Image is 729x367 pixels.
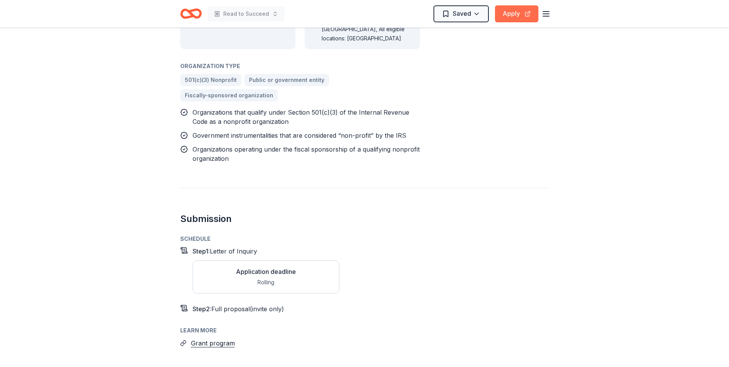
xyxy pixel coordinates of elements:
a: Fiscally-sponsored organization [180,89,278,102]
span: Organizations operating under the fiscal sponsorship of a qualifying nonprofit organization [193,145,420,162]
span: Letter of Inquiry [210,247,257,255]
span: Government instrumentalities that are considered “non-profit” by the IRS [193,132,406,139]
div: Learn more [180,326,549,335]
button: Saved [433,5,489,22]
button: Read to Succeed [208,6,284,22]
a: Public or government entity [244,74,329,86]
div: Application deadline [236,267,296,276]
button: Apply [495,5,538,22]
div: Organization Type [180,62,420,71]
span: Fiscally-sponsored organization [185,91,273,100]
div: Rolling [236,278,296,287]
div: Schedule [180,234,549,244]
span: 501(c)(3) Nonprofit [185,75,237,85]
a: 501(c)(3) Nonprofit [180,74,241,86]
span: Step 2 : [193,305,211,313]
h2: Submission [180,213,549,225]
span: Full proposal (invite only) [211,305,284,313]
span: Read to Succeed [223,9,269,18]
span: Saved [453,8,471,18]
span: Step 1 : [193,247,210,255]
span: Organizations that qualify under Section 501(c)(3) of the Internal Revenue Code as a nonprofit or... [193,108,409,125]
button: Grant program [191,338,235,348]
div: Preferred locations: [GEOGRAPHIC_DATA], All eligible locations: [GEOGRAPHIC_DATA] [322,15,414,43]
span: Public or government entity [249,75,324,85]
div: [GEOGRAPHIC_DATA] [197,15,251,43]
a: Home [180,5,202,23]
